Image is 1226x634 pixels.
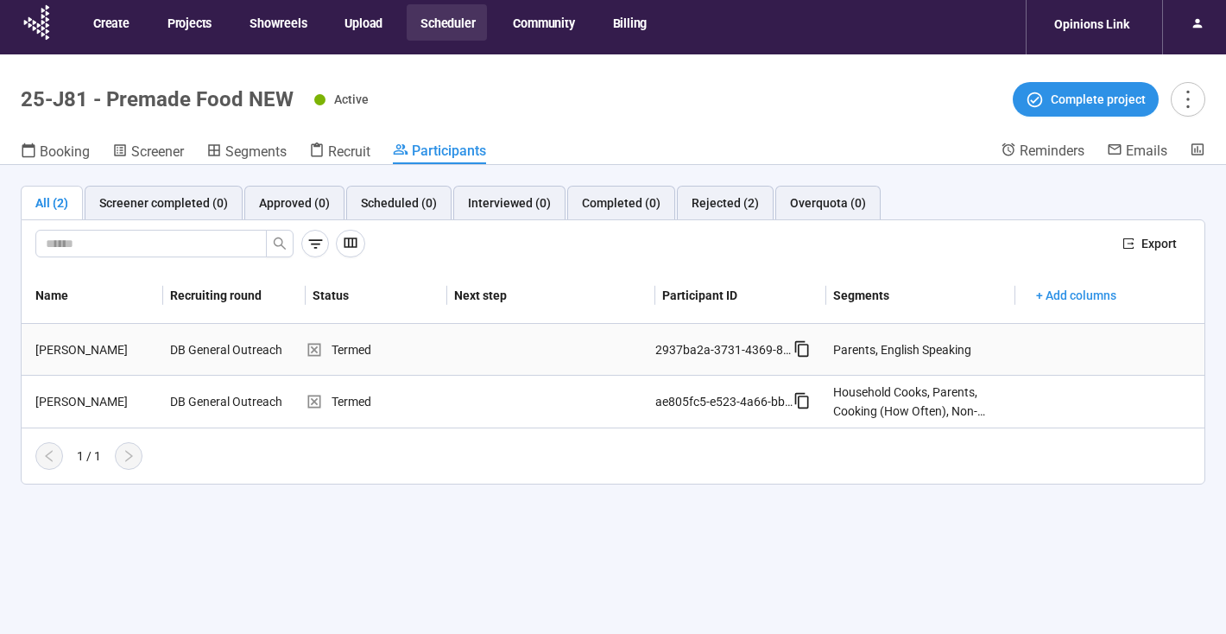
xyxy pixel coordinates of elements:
[131,143,184,160] span: Screener
[1176,87,1199,111] span: more
[393,142,486,164] a: Participants
[1171,82,1205,117] button: more
[21,87,294,111] h1: 25-J81 - Premade Food NEW
[407,4,487,41] button: Scheduler
[273,237,287,250] span: search
[331,4,395,41] button: Upload
[236,4,319,41] button: Showreels
[1001,142,1084,162] a: Reminders
[447,268,655,324] th: Next step
[334,92,369,106] span: Active
[122,449,136,463] span: right
[1013,82,1159,117] button: Complete project
[206,142,287,164] a: Segments
[306,392,447,411] div: Termed
[21,142,90,164] a: Booking
[468,193,551,212] div: Interviewed (0)
[328,143,370,160] span: Recruit
[154,4,224,41] button: Projects
[361,193,437,212] div: Scheduled (0)
[77,447,101,466] div: 1 / 1
[412,143,486,159] span: Participants
[1107,142,1167,162] a: Emails
[655,392,793,411] div: ae805fc5-e523-4a66-bbe2-52f76c45b8ba
[499,4,586,41] button: Community
[1051,90,1146,109] span: Complete project
[1126,143,1167,159] span: Emails
[833,383,992,421] div: Household Cooks, Parents, Cooking (How Often), Non-Restrictive Diet, Bouillon Users, Rice/Pasta U...
[599,4,660,41] button: Billing
[163,268,305,324] th: Recruiting round
[1122,238,1134,250] span: export
[163,385,293,418] div: DB General Outreach
[833,340,971,359] div: Parents, English Speaking
[306,268,447,324] th: Status
[1044,8,1140,41] div: Opinions Link
[225,143,287,160] span: Segments
[1036,286,1116,305] span: + Add columns
[22,268,163,324] th: Name
[112,142,184,164] a: Screener
[655,268,825,324] th: Participant ID
[266,230,294,257] button: search
[28,340,163,359] div: [PERSON_NAME]
[115,442,142,470] button: right
[1020,143,1084,159] span: Reminders
[309,142,370,164] a: Recruit
[826,268,1015,324] th: Segments
[790,193,866,212] div: Overquota (0)
[1109,230,1191,257] button: exportExport
[259,193,330,212] div: Approved (0)
[1141,234,1177,253] span: Export
[655,340,793,359] div: 2937ba2a-3731-4369-860b-d8cdccd1d20b
[40,143,90,160] span: Booking
[35,442,63,470] button: left
[79,4,142,41] button: Create
[163,333,293,366] div: DB General Outreach
[28,392,163,411] div: [PERSON_NAME]
[582,193,660,212] div: Completed (0)
[99,193,228,212] div: Screener completed (0)
[42,449,56,463] span: left
[35,193,68,212] div: All (2)
[692,193,759,212] div: Rejected (2)
[1022,282,1130,309] button: + Add columns
[306,340,447,359] div: Termed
